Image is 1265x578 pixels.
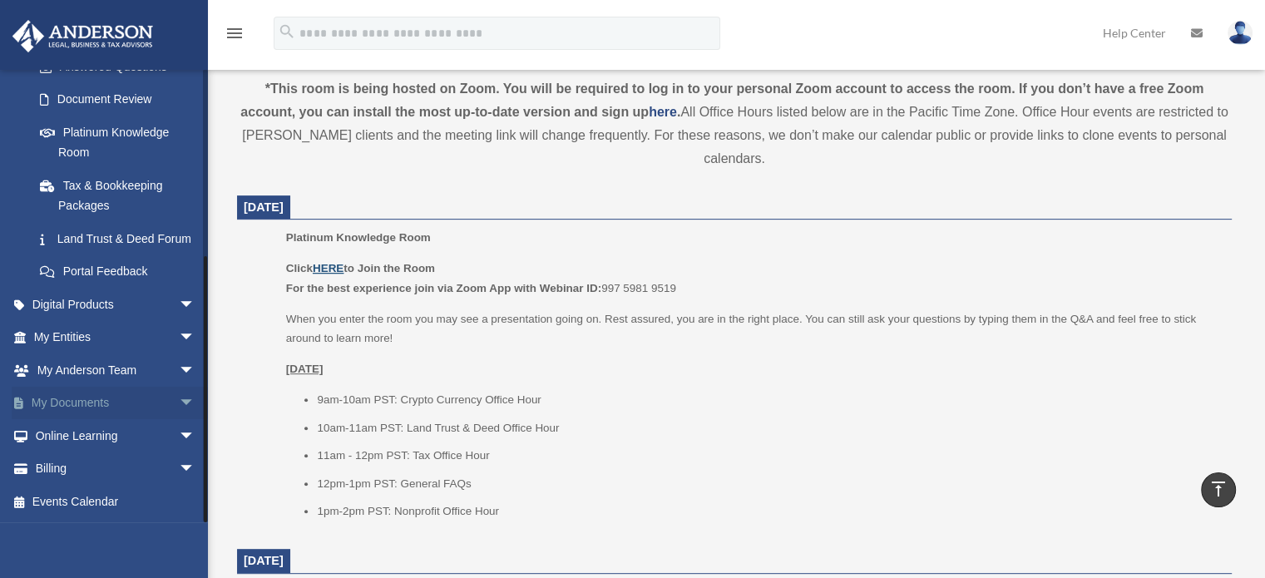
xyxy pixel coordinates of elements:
a: HERE [313,262,343,274]
strong: . [677,105,680,119]
a: Events Calendar [12,485,220,518]
b: Click to Join the Room [286,262,435,274]
b: For the best experience join via Zoom App with Webinar ID: [286,282,601,294]
a: My Entitiesarrow_drop_down [12,321,220,354]
li: 9am-10am PST: Crypto Currency Office Hour [317,390,1220,410]
li: 12pm-1pm PST: General FAQs [317,474,1220,494]
a: Billingarrow_drop_down [12,452,220,486]
li: 1pm-2pm PST: Nonprofit Office Hour [317,501,1220,521]
a: Land Trust & Deed Forum [23,222,220,255]
a: Online Learningarrow_drop_down [12,419,220,452]
a: vertical_align_top [1201,472,1236,507]
span: arrow_drop_down [179,452,212,487]
span: Platinum Knowledge Room [286,231,431,244]
a: here [649,105,677,119]
div: All Office Hours listed below are in the Pacific Time Zone. Office Hour events are restricted to ... [237,77,1232,170]
a: menu [225,29,245,43]
a: Portal Feedback [23,255,220,289]
p: When you enter the room you may see a presentation going on. Rest assured, you are in the right p... [286,309,1220,348]
i: vertical_align_top [1208,479,1228,499]
span: arrow_drop_down [179,288,212,322]
span: arrow_drop_down [179,353,212,388]
a: Digital Productsarrow_drop_down [12,288,220,321]
a: My Documentsarrow_drop_down [12,387,220,420]
span: arrow_drop_down [179,387,212,421]
u: [DATE] [286,363,324,375]
img: User Pic [1228,21,1253,45]
span: arrow_drop_down [179,419,212,453]
a: Platinum Knowledge Room [23,116,212,169]
a: Tax & Bookkeeping Packages [23,169,220,222]
a: My Anderson Teamarrow_drop_down [12,353,220,387]
span: [DATE] [244,200,284,214]
li: 11am - 12pm PST: Tax Office Hour [317,446,1220,466]
i: search [278,22,296,41]
li: 10am-11am PST: Land Trust & Deed Office Hour [317,418,1220,438]
i: menu [225,23,245,43]
img: Anderson Advisors Platinum Portal [7,20,158,52]
span: arrow_drop_down [179,321,212,355]
strong: *This room is being hosted on Zoom. You will be required to log in to your personal Zoom account ... [240,82,1203,119]
p: 997 5981 9519 [286,259,1220,298]
a: Document Review [23,83,220,116]
span: [DATE] [244,554,284,567]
